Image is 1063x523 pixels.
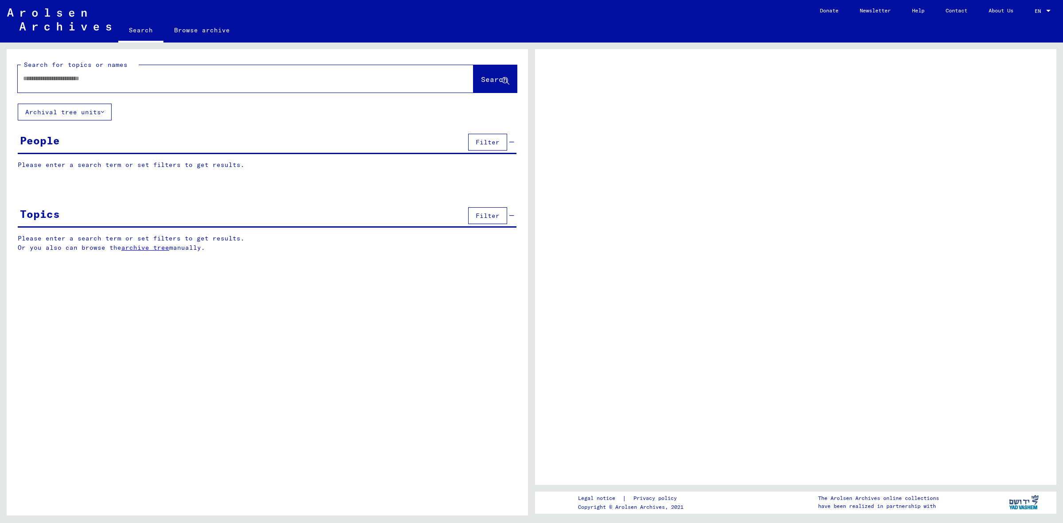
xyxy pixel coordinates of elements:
mat-label: Search for topics or names [24,61,128,69]
span: Filter [476,212,500,220]
img: Arolsen_neg.svg [7,8,111,31]
button: Filter [468,134,507,151]
button: Archival tree units [18,104,112,120]
p: Please enter a search term or set filters to get results. [18,160,516,170]
a: Browse archive [163,19,241,41]
a: Privacy policy [626,494,687,503]
span: EN [1035,8,1044,14]
span: Search [481,75,508,84]
p: Copyright © Arolsen Archives, 2021 [578,503,687,511]
a: archive tree [121,244,169,252]
p: have been realized in partnership with [818,502,939,510]
img: yv_logo.png [1007,491,1040,513]
a: Search [118,19,163,43]
button: Filter [468,207,507,224]
p: Please enter a search term or set filters to get results. Or you also can browse the manually. [18,234,517,252]
p: The Arolsen Archives online collections [818,494,939,502]
div: Topics [20,206,60,222]
div: | [578,494,687,503]
a: Legal notice [578,494,622,503]
button: Search [473,65,517,93]
span: Filter [476,138,500,146]
div: People [20,132,60,148]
